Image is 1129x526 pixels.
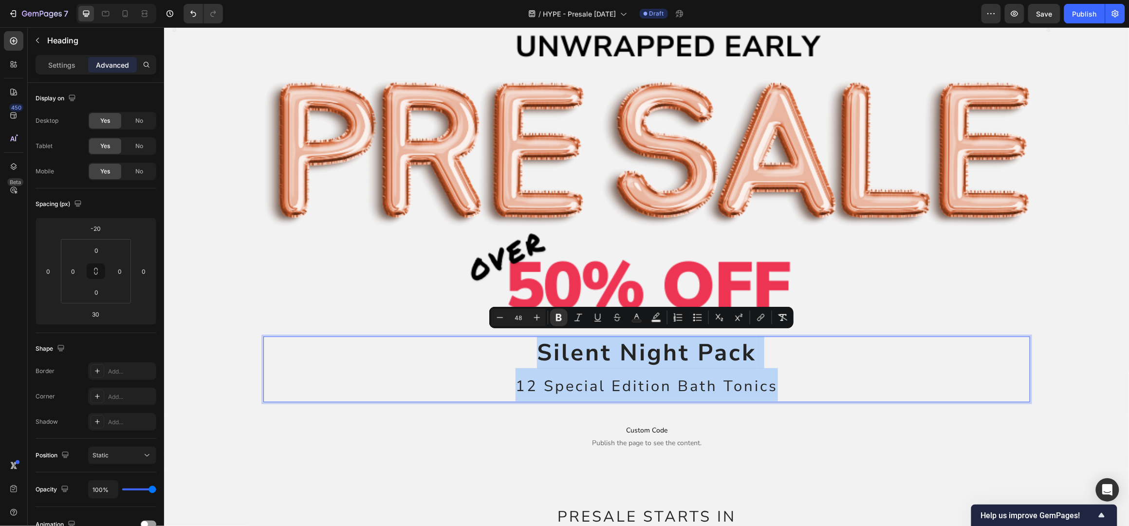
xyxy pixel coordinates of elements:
div: Corner [36,392,55,401]
input: Auto [89,481,118,498]
span: PRESALE STARTS IN [393,479,572,500]
div: Mobile [36,167,54,176]
div: Border [36,367,55,376]
input: 0px [112,264,127,279]
span: Save [1036,10,1053,18]
div: Shadow [36,417,58,426]
div: Shape [36,342,67,356]
p: Settings [48,60,75,70]
button: Publish [1064,4,1105,23]
div: Add... [108,418,154,427]
span: 12 Special Edition Bath Tonics [352,349,614,369]
span: Yes [100,142,110,150]
span: HYPE - Presale [DATE] [543,9,616,19]
span: No [135,167,143,176]
button: 7 [4,4,73,23]
input: 0 [136,264,151,279]
div: Beta [7,178,23,186]
span: Static [93,451,109,459]
div: Desktop [36,116,58,125]
span: No [135,142,143,150]
p: 7 [64,8,68,19]
span: Yes [100,116,110,125]
p: Heading [47,35,152,46]
input: -20 [86,221,106,236]
div: Publish [1073,9,1097,19]
button: Static [88,447,156,464]
input: 0px [87,243,106,258]
div: Display on [36,92,78,105]
span: Draft [649,9,664,18]
p: Advanced [96,60,129,70]
input: 30 [86,307,106,321]
div: Undo/Redo [184,4,223,23]
div: Spacing (px) [36,198,84,211]
button: Show survey - Help us improve GemPages! [981,509,1108,521]
input: 0px [87,285,106,300]
span: No [135,116,143,125]
div: Add... [108,393,154,401]
span: Help us improve GemPages! [981,511,1096,520]
span: Yes [100,167,110,176]
input: 0px [66,264,80,279]
div: Add... [108,367,154,376]
div: Position [36,449,71,462]
div: Tablet [36,142,53,150]
button: Save [1028,4,1060,23]
div: Open Intercom Messenger [1096,478,1119,502]
div: 450 [9,104,23,112]
span: / [539,9,541,19]
div: Editor contextual toolbar [489,307,794,328]
div: Opacity [36,483,71,496]
strong: Silent Night Pack [373,309,592,341]
input: 0 [41,264,56,279]
h2: Rich Text Editor. Editing area: main [99,309,866,375]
